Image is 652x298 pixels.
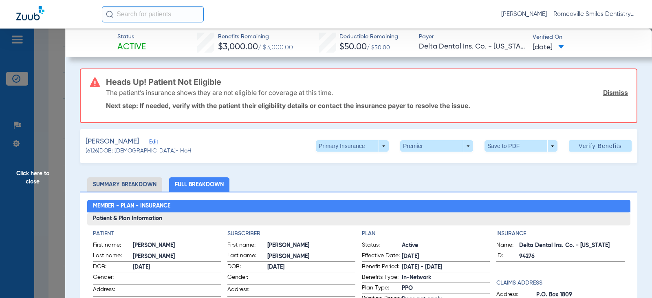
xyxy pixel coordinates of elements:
span: Deductible Remaining [339,33,398,41]
h2: Member - Plan - Insurance [87,200,630,213]
img: error-icon [90,77,100,87]
span: DOB: [227,263,267,272]
span: Benefits Type: [362,273,402,283]
span: [PERSON_NAME] [86,137,139,147]
h4: Subscriber [227,230,355,238]
button: Primary Insurance [316,140,389,152]
span: PPO [402,284,490,293]
span: $3,000.00 [218,43,258,51]
span: [PERSON_NAME] [267,252,355,261]
span: First name: [227,241,267,251]
span: Status: [362,241,402,251]
p: The patient’s insurance shows they are not eligible for coverage at this time. [106,88,333,97]
span: ID: [496,252,519,261]
span: DOB: [93,263,133,272]
span: [DATE] [267,263,355,272]
span: / $50.00 [367,45,390,51]
h4: Plan [362,230,490,238]
p: Next step: If needed, verify with the patient their eligibility details or contact the insurance ... [106,102,628,110]
span: 94276 [519,252,624,261]
span: In-Network [402,274,490,282]
h3: Heads Up! Patient Not Eligible [106,78,628,86]
h4: Claims Address [496,279,624,287]
span: $50.00 [339,43,367,51]
input: Search for patients [102,6,204,22]
span: [DATE] [402,252,490,261]
span: [PERSON_NAME] - Romeoville Smiles Dentistry [501,10,636,18]
span: Address: [93,285,133,296]
span: Address: [227,285,267,296]
span: [PERSON_NAME] [133,252,221,261]
span: Plan Type: [362,284,402,294]
span: [DATE] [133,263,221,272]
img: Search Icon [106,11,113,18]
span: Active [117,42,146,53]
span: Status [117,33,146,41]
span: Gender: [93,273,133,284]
span: Last name: [93,252,133,261]
h4: Patient [93,230,221,238]
button: Verify Benefits [569,140,632,152]
span: / $3,000.00 [258,44,293,51]
span: Delta Dental Ins. Co. - [US_STATE] [519,241,624,250]
button: Premier [400,140,473,152]
li: Full Breakdown [169,177,229,192]
span: Benefits Remaining [218,33,293,41]
h3: Patient & Plan Information [87,212,630,225]
span: Verified On [533,33,639,42]
span: [PERSON_NAME] [267,241,355,250]
span: Active [402,241,490,250]
span: Delta Dental Ins. Co. - [US_STATE] [419,42,525,52]
span: Effective Date: [362,252,402,261]
span: Payer [419,33,525,41]
img: Zuub Logo [16,6,44,20]
span: Benefit Period: [362,263,402,272]
span: Edit [149,139,156,147]
span: Verify Benefits [579,143,622,149]
span: First name: [93,241,133,251]
span: Name: [496,241,519,251]
span: [PERSON_NAME] [133,241,221,250]
button: Save to PDF [485,140,557,152]
span: (6126) DOB: [DEMOGRAPHIC_DATA] - HoH [86,147,192,155]
span: Gender: [227,273,267,284]
span: [DATE] - [DATE] [402,263,490,272]
span: Last name: [227,252,267,261]
li: Summary Breakdown [87,177,162,192]
span: [DATE] [533,42,564,53]
h4: Insurance [496,230,624,238]
a: Dismiss [603,88,628,97]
